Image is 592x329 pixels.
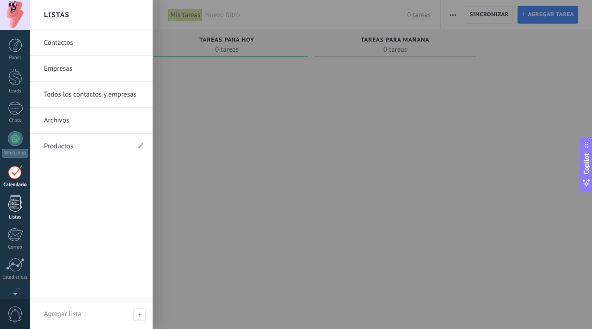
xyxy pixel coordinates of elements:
div: Calendario [2,182,29,188]
a: Productos [44,134,129,159]
span: Agregar lista [44,310,81,318]
span: Agregar lista [133,308,146,321]
div: Chats [2,118,29,124]
a: Archivos [44,108,143,134]
a: Todos los contactos y empresas [44,82,143,108]
div: Leads [2,88,29,94]
div: Listas [2,214,29,220]
div: Correo [2,244,29,250]
div: Estadísticas [2,274,29,280]
a: Empresas [44,56,143,82]
h2: Listas [44,0,69,30]
div: WhatsApp [2,149,28,158]
a: Contactos [44,30,143,56]
span: Copilot [582,153,591,175]
div: Panel [2,55,29,61]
